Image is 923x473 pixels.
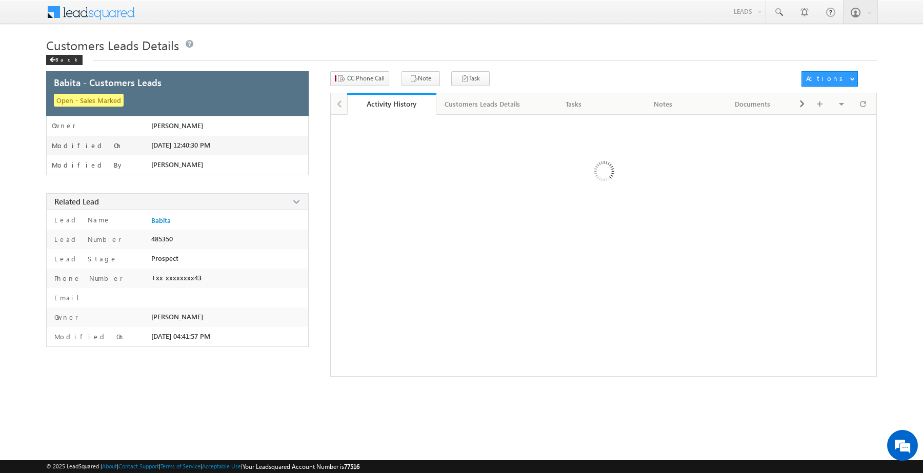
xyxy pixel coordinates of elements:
[151,121,203,130] span: [PERSON_NAME]
[402,71,440,86] button: Note
[52,161,124,169] label: Modified By
[52,235,122,244] label: Lead Number
[46,55,83,65] div: Back
[627,98,699,110] div: Notes
[151,254,178,262] span: Prospect
[529,93,618,115] a: Tasks
[52,274,123,283] label: Phone Number
[102,463,117,469] a: About
[151,160,203,169] span: [PERSON_NAME]
[451,71,490,86] button: Task
[619,93,708,115] a: Notes
[160,463,200,469] a: Terms of Service
[151,235,173,243] span: 485350
[716,98,788,110] div: Documents
[46,37,179,53] span: Customers Leads Details
[54,94,124,107] span: Open - Sales Marked
[355,99,429,109] div: Activity History
[436,93,529,115] a: Customers Leads Details
[550,120,656,226] img: Loading ...
[537,98,609,110] div: Tasks
[52,293,87,302] label: Email
[52,332,125,341] label: Modified On
[243,463,359,470] span: Your Leadsquared Account Number is
[52,121,76,130] label: Owner
[151,216,171,224] a: Babita
[52,254,117,263] label: Lead Stage
[347,74,385,83] span: CC Phone Call
[445,98,520,110] div: Customers Leads Details
[151,332,210,340] span: [DATE] 04:41:57 PM
[202,463,241,469] a: Acceptable Use
[151,141,210,149] span: [DATE] 12:40:30 PM
[54,196,99,207] span: Related Lead
[708,93,797,115] a: Documents
[330,71,389,86] button: CC Phone Call
[118,463,159,469] a: Contact Support
[46,462,359,471] span: © 2025 LeadSquared | | | | |
[801,71,858,87] button: Actions
[344,463,359,470] span: 77516
[347,93,436,115] a: Activity History
[151,313,203,321] span: [PERSON_NAME]
[151,274,202,282] span: +xx-xxxxxxxx43
[52,313,78,322] label: Owner
[806,74,847,83] div: Actions
[52,215,111,224] label: Lead Name
[54,78,162,87] span: Babita - Customers Leads
[52,141,123,150] label: Modified On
